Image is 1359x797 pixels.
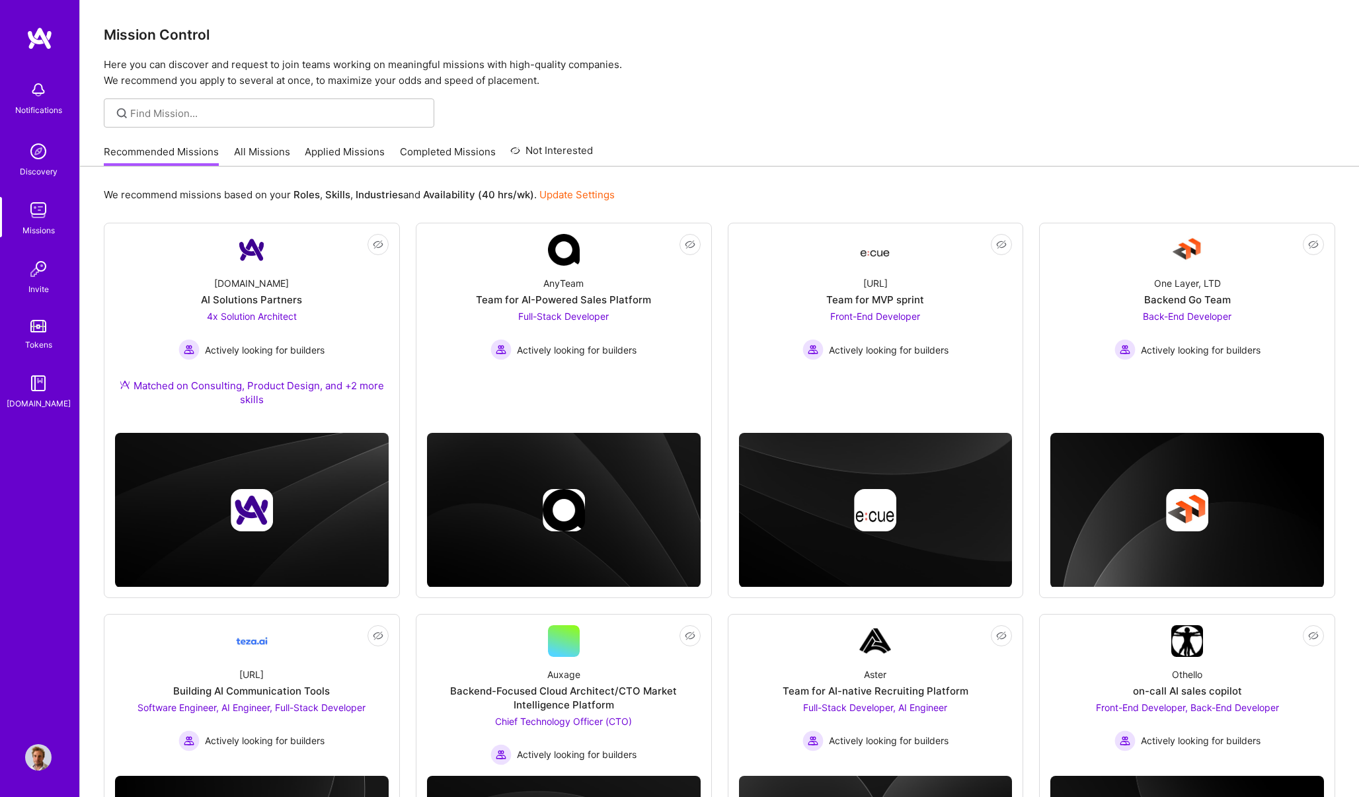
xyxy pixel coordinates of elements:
img: discovery [25,138,52,165]
i: icon EyeClosed [373,239,383,250]
div: Building AI Communication Tools [173,684,330,698]
div: Team for MVP sprint [826,293,924,307]
a: Recommended Missions [104,145,219,167]
a: Company LogoAsterTeam for AI-native Recruiting PlatformFull-Stack Developer, AI Engineer Actively... [739,625,1013,765]
span: Actively looking for builders [1141,734,1261,747]
h3: Mission Control [104,26,1335,43]
span: Actively looking for builders [205,734,325,747]
div: Tokens [25,338,52,352]
div: [DOMAIN_NAME] [214,276,289,290]
i: icon EyeClosed [685,630,695,641]
img: tokens [30,320,46,332]
img: cover [739,433,1013,588]
img: Invite [25,256,52,282]
img: Actively looking for builders [802,339,824,360]
img: Actively looking for builders [178,730,200,751]
img: Actively looking for builders [490,744,512,765]
div: AI Solutions Partners [201,293,302,307]
b: Industries [356,188,403,201]
img: logo [26,26,53,50]
img: guide book [25,370,52,397]
a: AuxageBackend-Focused Cloud Architect/CTO Market Intelligence PlatformChief Technology Officer (C... [427,625,701,765]
i: icon EyeClosed [1308,630,1319,641]
span: Full-Stack Developer, AI Engineer [803,702,947,713]
img: Actively looking for builders [178,339,200,360]
b: Skills [325,188,350,201]
span: 4x Solution Architect [207,311,297,322]
a: Company LogoOthelloon-call AI sales copilotFront-End Developer, Back-End Developer Actively looki... [1050,625,1324,765]
img: Actively looking for builders [1114,730,1136,751]
span: Actively looking for builders [517,747,637,761]
img: Company logo [231,489,273,531]
div: Backend-Focused Cloud Architect/CTO Market Intelligence Platform [427,684,701,712]
div: Othello [1172,667,1202,681]
a: Not Interested [510,143,593,167]
div: Backend Go Team [1144,293,1231,307]
i: icon EyeClosed [1308,239,1319,250]
img: Company Logo [1171,234,1203,266]
div: [URL] [863,276,888,290]
input: Find Mission... [130,106,424,120]
img: cover [115,433,389,588]
a: Company LogoOne Layer, LTDBackend Go TeamBack-End Developer Actively looking for buildersActively... [1050,234,1324,405]
div: Matched on Consulting, Product Design, and +2 more skills [115,379,389,406]
span: Actively looking for builders [205,343,325,357]
img: Company logo [1166,489,1208,531]
i: icon EyeClosed [996,239,1007,250]
img: cover [1050,433,1324,588]
span: Actively looking for builders [829,343,949,357]
img: Company Logo [859,238,891,262]
img: cover [427,433,701,588]
img: Company Logo [236,625,268,657]
a: All Missions [234,145,290,167]
span: Back-End Developer [1143,311,1231,322]
span: Chief Technology Officer (CTO) [495,716,632,727]
a: Completed Missions [400,145,496,167]
a: Company Logo[URL]Team for MVP sprintFront-End Developer Actively looking for buildersActively loo... [739,234,1013,405]
i: icon EyeClosed [685,239,695,250]
img: Ateam Purple Icon [120,379,130,390]
p: Here you can discover and request to join teams working on meaningful missions with high-quality ... [104,57,1335,89]
img: Company Logo [1171,625,1203,657]
a: Update Settings [539,188,615,201]
a: Company Logo[URL]Building AI Communication ToolsSoftware Engineer, AI Engineer, Full-Stack Develo... [115,625,389,765]
span: Front-End Developer, Back-End Developer [1096,702,1279,713]
div: on-call AI sales copilot [1133,684,1242,698]
img: Company Logo [548,234,580,266]
a: Company Logo[DOMAIN_NAME]AI Solutions Partners4x Solution Architect Actively looking for builders... [115,234,389,422]
span: Full-Stack Developer [518,311,609,322]
div: Missions [22,223,55,237]
div: Team for AI-Powered Sales Platform [476,293,651,307]
img: Company logo [543,489,585,531]
div: Team for AI-native Recruiting Platform [783,684,968,698]
a: Company LogoAnyTeamTeam for AI-Powered Sales PlatformFull-Stack Developer Actively looking for bu... [427,234,701,405]
img: Actively looking for builders [802,730,824,751]
div: [DOMAIN_NAME] [7,397,71,410]
a: User Avatar [22,744,55,771]
span: Actively looking for builders [829,734,949,747]
img: bell [25,77,52,103]
i: icon EyeClosed [373,630,383,641]
span: Actively looking for builders [1141,343,1261,357]
b: Availability (40 hrs/wk) [423,188,534,201]
div: Aster [864,667,886,681]
a: Applied Missions [305,145,385,167]
span: Front-End Developer [830,311,920,322]
div: Auxage [547,667,580,681]
i: icon EyeClosed [996,630,1007,641]
span: Actively looking for builders [517,343,637,357]
b: Roles [293,188,320,201]
div: One Layer, LTD [1154,276,1221,290]
img: Actively looking for builders [1114,339,1136,360]
div: [URL] [239,667,264,681]
img: Company Logo [236,234,268,266]
p: We recommend missions based on your , , and . [104,188,615,202]
span: Software Engineer, AI Engineer, Full-Stack Developer [137,702,366,713]
img: Company Logo [859,625,891,657]
img: Actively looking for builders [490,339,512,360]
div: Invite [28,282,49,296]
div: Notifications [15,103,62,117]
img: teamwork [25,197,52,223]
i: icon SearchGrey [114,106,130,121]
img: User Avatar [25,744,52,771]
